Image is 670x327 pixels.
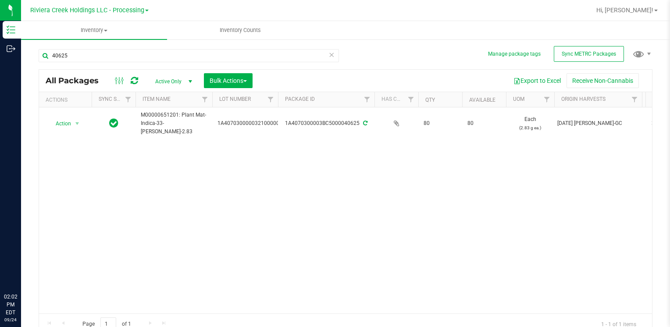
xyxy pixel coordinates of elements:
inline-svg: Outbound [7,44,15,53]
div: Value 1: 2025-07-07 Stambaugh-GC [557,119,639,128]
span: Hi, [PERSON_NAME]! [596,7,653,14]
inline-svg: Inventory [7,25,15,34]
a: Filter [540,92,554,107]
button: Manage package tags [488,50,541,58]
iframe: Resource center [9,257,35,283]
a: Inventory Counts [167,21,313,39]
a: Qty [425,97,435,103]
span: Sync from Compliance System [362,120,367,126]
span: Inventory Counts [208,26,273,34]
a: Origin Harvests [561,96,606,102]
span: M00000651201: Plant Mat-Indica-33-[PERSON_NAME]-2.83 [141,111,207,136]
div: Actions [46,97,88,103]
span: Clear [328,49,335,60]
span: Inventory [21,26,167,34]
a: Filter [121,92,135,107]
a: Item Name [143,96,171,102]
div: 1A4070300003BC5000040625 [277,119,376,128]
a: Package ID [285,96,315,102]
span: Action [48,117,71,130]
span: All Packages [46,76,107,85]
a: Inventory [21,21,167,39]
a: UOM [513,96,524,102]
a: Filter [627,92,642,107]
p: 02:02 PM EDT [4,293,17,316]
th: Has COA [374,92,418,107]
span: Each [511,115,549,132]
span: Bulk Actions [210,77,247,84]
a: Sync Status [99,96,132,102]
a: Filter [360,92,374,107]
span: select [72,117,83,130]
span: Riviera Creek Holdings LLC - Processing [30,7,144,14]
p: 09/24 [4,316,17,323]
span: In Sync [109,117,118,129]
span: 80 [467,119,501,128]
span: Sync METRC Packages [562,51,616,57]
button: Receive Non-Cannabis [567,73,639,88]
button: Export to Excel [508,73,567,88]
input: Search Package ID, Item Name, SKU, Lot or Part Number... [39,49,339,62]
p: (2.83 g ea.) [511,124,549,132]
span: 1A4070300000321000001177 [217,119,292,128]
a: Filter [404,92,418,107]
a: Filter [264,92,278,107]
a: Lot Number [219,96,251,102]
button: Bulk Actions [204,73,253,88]
span: 80 [424,119,457,128]
a: Filter [198,92,212,107]
button: Sync METRC Packages [554,46,624,62]
a: Available [469,97,495,103]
